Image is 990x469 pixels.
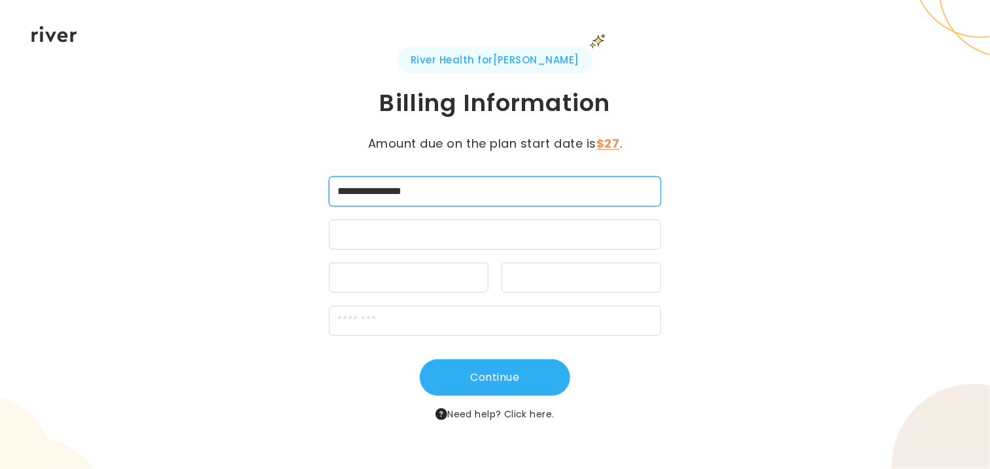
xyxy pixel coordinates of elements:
strong: $27 [596,135,620,152]
iframe: Secure card number input frame [337,229,653,242]
span: Need help? [435,406,554,422]
h1: Billing Information [258,88,732,119]
span: River Health for [PERSON_NAME] [398,47,592,73]
iframe: Secure CVC input frame [510,272,653,285]
p: Amount due on the plan start date is . [348,135,642,153]
input: zipCode [329,306,661,336]
button: Click here. [504,406,555,422]
iframe: Secure expiration date input frame [337,272,480,285]
input: cardName [329,176,661,206]
button: Continue [420,359,570,396]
